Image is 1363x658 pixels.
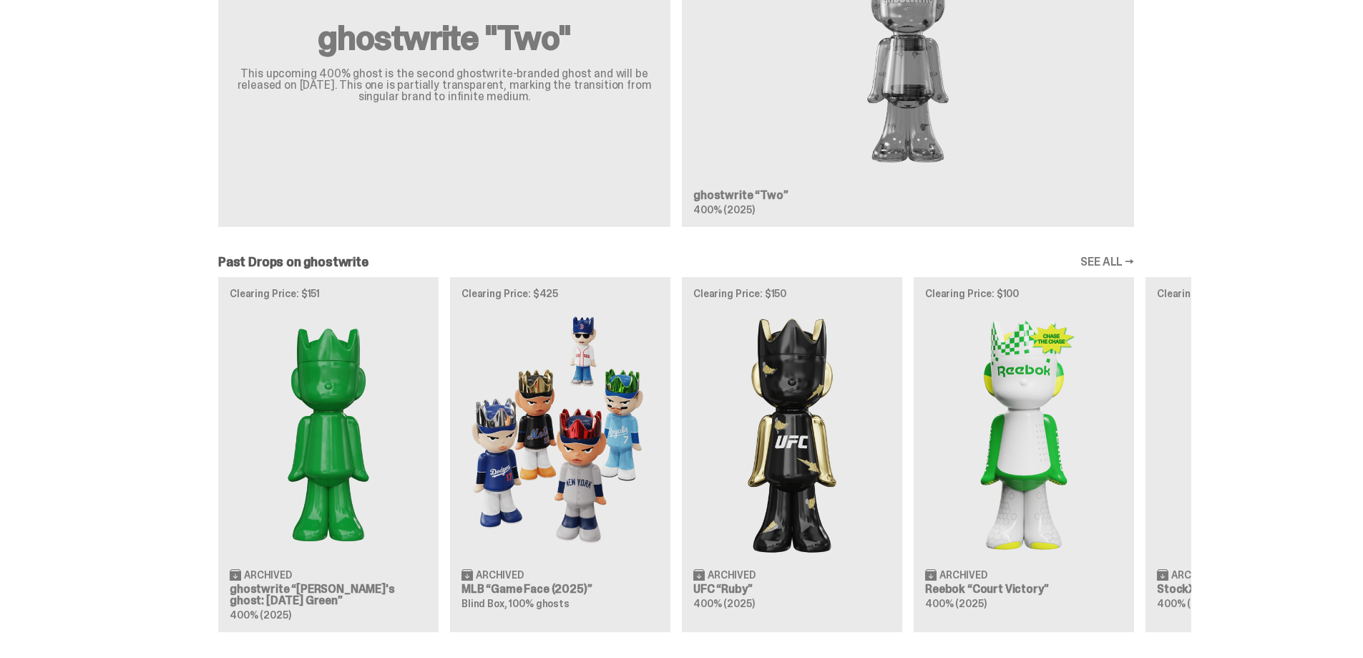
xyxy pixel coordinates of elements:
[244,570,292,580] span: Archived
[914,277,1134,632] a: Clearing Price: $100 Court Victory Archived
[218,256,368,268] h2: Past Drops on ghostwrite
[230,310,427,557] img: Schrödinger's ghost: Sunday Green
[230,584,427,606] h3: ghostwrite “[PERSON_NAME]'s ghost: [DATE] Green”
[461,289,659,299] p: Clearing Price: $425
[925,597,986,610] span: 400% (2025)
[1157,597,1218,610] span: 400% (2025)
[218,277,439,632] a: Clearing Price: $151 Schrödinger's ghost: Sunday Green Archived
[476,570,524,580] span: Archived
[461,310,659,557] img: Game Face (2025)
[708,570,756,580] span: Archived
[693,190,1123,201] h3: ghostwrite “Two”
[235,68,653,102] p: This upcoming 400% ghost is the second ghostwrite-branded ghost and will be released on [DATE]. T...
[235,21,653,55] h2: ghostwrite "Two"
[693,597,754,610] span: 400% (2025)
[509,597,569,610] span: 100% ghosts
[682,277,902,632] a: Clearing Price: $150 Ruby Archived
[230,289,427,299] p: Clearing Price: $151
[939,570,987,580] span: Archived
[230,609,290,621] span: 400% (2025)
[1157,289,1354,299] p: Clearing Price: $250
[693,584,891,595] h3: UFC “Ruby”
[925,289,1123,299] p: Clearing Price: $100
[925,310,1123,557] img: Court Victory
[693,289,891,299] p: Clearing Price: $150
[1171,570,1219,580] span: Archived
[693,310,891,557] img: Ruby
[461,584,659,595] h3: MLB “Game Face (2025)”
[461,597,507,610] span: Blind Box,
[925,584,1123,595] h3: Reebok “Court Victory”
[693,203,754,216] span: 400% (2025)
[450,277,670,632] a: Clearing Price: $425 Game Face (2025) Archived
[1157,584,1354,595] h3: StockX “Campless”
[1157,310,1354,557] img: Campless
[1080,256,1134,268] a: SEE ALL →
